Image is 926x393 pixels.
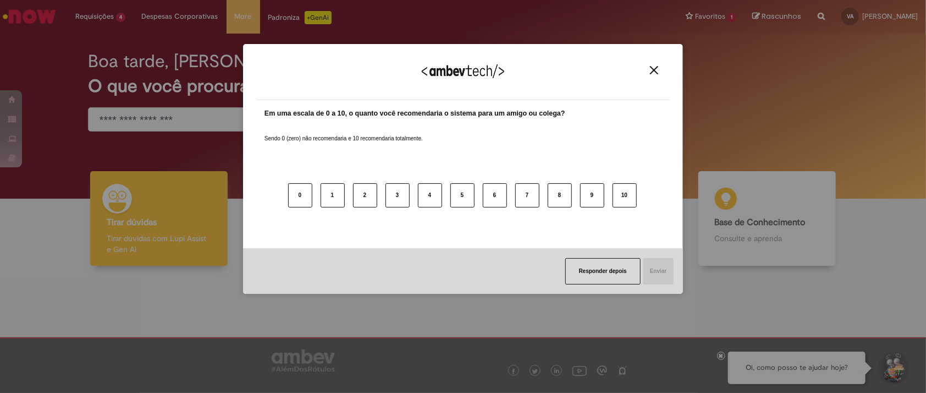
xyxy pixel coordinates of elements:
button: 2 [353,183,377,208]
button: 6 [483,183,507,208]
button: 9 [580,183,604,208]
img: Logo Ambevtech [422,64,504,78]
button: 10 [613,183,637,208]
button: 4 [418,183,442,208]
img: Close [650,66,658,74]
button: 1 [321,183,345,208]
button: Responder depois [565,258,641,285]
button: Close [647,65,662,75]
button: 3 [385,183,410,208]
label: Em uma escala de 0 a 10, o quanto você recomendaria o sistema para um amigo ou colega? [264,108,565,119]
button: 8 [548,183,572,208]
button: 0 [288,183,312,208]
button: 7 [515,183,539,208]
button: 5 [450,183,475,208]
label: Sendo 0 (zero) não recomendaria e 10 recomendaria totalmente. [264,122,423,143]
